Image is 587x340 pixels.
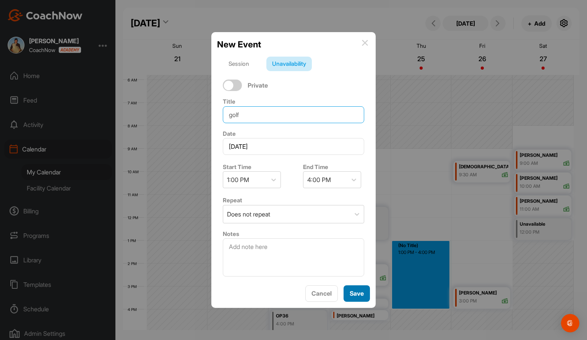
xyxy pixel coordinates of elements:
[223,106,364,123] input: Event Name
[227,175,249,184] div: 1:00 PM
[305,285,338,302] button: Cancel
[303,163,328,171] label: End Time
[266,57,312,71] div: Unavailability
[223,197,242,204] label: Repeat
[223,98,235,105] label: Title
[344,285,370,302] button: Save
[362,40,368,46] img: info
[223,163,251,171] label: Start Time
[223,57,255,71] div: Session
[311,290,332,297] span: Cancel
[223,138,364,155] input: Select Date
[217,38,261,51] h2: New Event
[307,175,331,184] div: 4:00 PM
[223,130,236,137] label: Date
[223,230,239,238] label: Notes
[227,210,270,219] div: Does not repeat
[350,290,364,297] span: Save
[248,81,268,89] span: Private
[561,314,579,332] div: Open Intercom Messenger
